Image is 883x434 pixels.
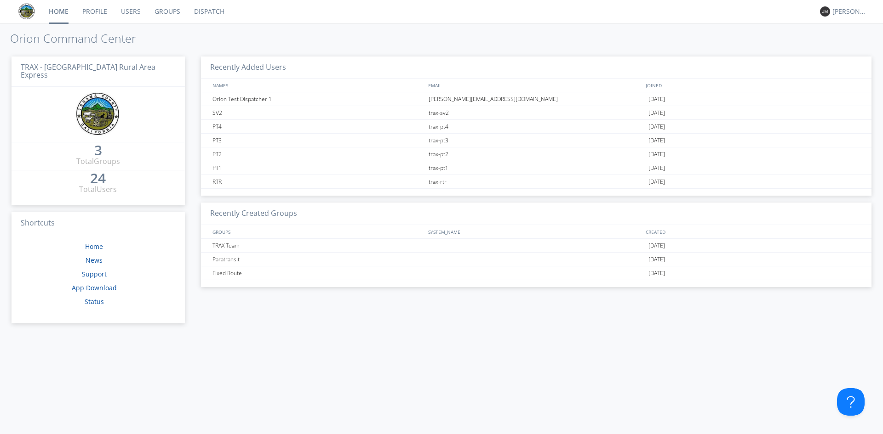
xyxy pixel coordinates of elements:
[648,239,665,253] span: [DATE]
[201,147,872,161] a: PT2trax-pt2[DATE]
[210,120,426,133] div: PT4
[648,134,665,147] span: [DATE]
[94,146,102,155] div: 3
[648,253,665,266] span: [DATE]
[201,203,872,225] h3: Recently Created Groups
[85,297,104,306] a: Status
[201,106,872,120] a: SV2trax-sv2[DATE]
[648,120,665,134] span: [DATE]
[201,253,872,266] a: Paratransit[DATE]
[832,7,867,16] div: [PERSON_NAME]
[201,239,872,253] a: TRAX Team[DATE]
[86,256,103,265] a: News
[210,106,426,119] div: SV2
[643,225,862,238] div: CREATED
[210,239,426,252] div: TRAX Team
[210,147,426,161] div: PT2
[210,175,426,188] div: RTR
[426,106,646,119] div: trax-sv2
[94,146,102,156] a: 3
[85,242,103,251] a: Home
[76,156,120,167] div: Total Groups
[72,283,117,292] a: App Download
[426,147,646,161] div: trax-pt2
[648,175,665,189] span: [DATE]
[79,184,117,195] div: Total Users
[201,120,872,134] a: PT4trax-pt4[DATE]
[648,266,665,280] span: [DATE]
[90,174,106,183] div: 24
[426,225,643,238] div: SYSTEM_NAME
[426,120,646,133] div: trax-pt4
[426,134,646,147] div: trax-pt3
[648,147,665,161] span: [DATE]
[18,3,35,20] img: eaff3883dddd41549c1c66aca941a5e6
[820,6,830,17] img: 373638.png
[82,270,107,278] a: Support
[837,388,865,416] iframe: Toggle Customer Support
[21,62,155,80] span: TRAX - [GEOGRAPHIC_DATA] Rural Area Express
[210,134,426,147] div: PT3
[201,92,872,106] a: Orion Test Dispatcher 1[PERSON_NAME][EMAIL_ADDRESS][DOMAIN_NAME][DATE]
[210,79,424,92] div: NAMES
[648,92,665,106] span: [DATE]
[426,175,646,188] div: trax-rtr
[210,225,424,238] div: GROUPS
[210,92,426,106] div: Orion Test Dispatcher 1
[201,56,872,79] h3: Recently Added Users
[210,253,426,266] div: Paratransit
[76,92,120,136] img: eaff3883dddd41549c1c66aca941a5e6
[643,79,862,92] div: JOINED
[90,174,106,184] a: 24
[648,106,665,120] span: [DATE]
[11,212,185,235] h3: Shortcuts
[201,175,872,189] a: RTRtrax-rtr[DATE]
[426,79,643,92] div: EMAIL
[201,134,872,147] a: PT3trax-pt3[DATE]
[426,92,646,106] div: [PERSON_NAME][EMAIL_ADDRESS][DOMAIN_NAME]
[210,266,426,280] div: Fixed Route
[210,161,426,175] div: PT1
[201,161,872,175] a: PT1trax-pt1[DATE]
[201,266,872,280] a: Fixed Route[DATE]
[426,161,646,175] div: trax-pt1
[648,161,665,175] span: [DATE]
